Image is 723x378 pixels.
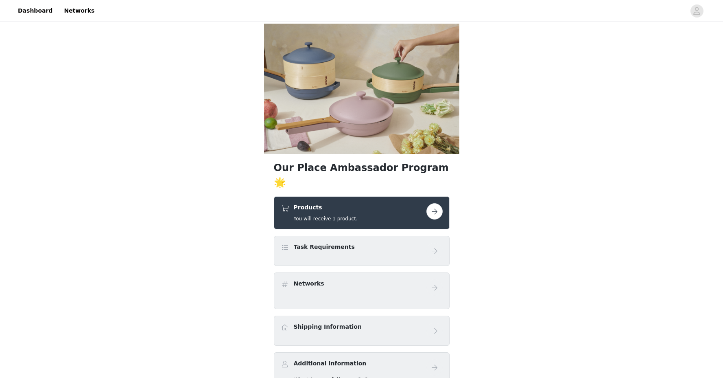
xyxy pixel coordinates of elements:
[274,273,450,309] div: Networks
[274,316,450,346] div: Shipping Information
[274,236,450,266] div: Task Requirements
[294,215,358,222] h5: You will receive 1 product.
[294,323,362,331] h4: Shipping Information
[294,243,355,251] h4: Task Requirements
[59,2,99,20] a: Networks
[13,2,57,20] a: Dashboard
[274,196,450,229] div: Products
[294,359,367,368] h4: Additional Information
[264,24,459,154] img: campaign image
[693,4,701,18] div: avatar
[294,279,324,288] h4: Networks
[294,203,358,212] h4: Products
[274,160,450,190] h1: Our Place Ambassador Program 🌟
